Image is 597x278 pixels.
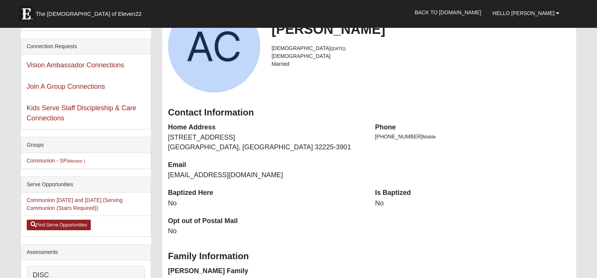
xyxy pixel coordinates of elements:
[331,46,346,51] small: ([DATE])
[168,170,364,180] dd: [EMAIL_ADDRESS][DOMAIN_NAME]
[168,266,364,276] dt: [PERSON_NAME] Family
[423,134,436,140] span: Mobile
[168,107,571,118] h3: Contact Information
[409,3,487,22] a: Back to [DOMAIN_NAME]
[27,61,124,69] a: Vision Ambassador Connections
[27,158,85,164] a: Communion - SP(Member )
[15,3,166,21] a: The [DEMOGRAPHIC_DATA] of Eleven22
[272,21,571,37] h2: [PERSON_NAME]
[272,52,571,60] li: [DEMOGRAPHIC_DATA]
[375,133,571,141] li: [PHONE_NUMBER]
[19,6,34,21] img: Eleven22 logo
[168,199,364,208] dd: No
[168,251,571,262] h3: Family Information
[27,220,91,230] a: Find Serve Opportunities
[375,188,571,198] dt: Is Baptized
[27,197,123,211] a: Communion [DATE] and [DATE] (Serving Communion (Stairs Required))
[168,226,364,236] dd: No
[67,159,85,163] small: (Member )
[168,0,260,93] a: View Fullsize Photo
[168,216,364,226] dt: Opt out of Postal Mail
[272,44,571,52] li: [DEMOGRAPHIC_DATA]
[21,177,151,193] div: Serve Opportunities
[168,123,364,132] dt: Home Address
[375,199,571,208] dd: No
[21,245,151,260] div: Assessments
[272,60,571,68] li: Married
[36,10,142,18] span: The [DEMOGRAPHIC_DATA] of Eleven22
[27,104,136,122] a: Kids Serve Staff Discipleship & Care Connections
[21,39,151,55] div: Connection Requests
[375,123,571,132] dt: Phone
[21,137,151,153] div: Groups
[487,4,565,23] a: Hello [PERSON_NAME]
[27,83,105,90] a: Join A Group Connections
[168,188,364,198] dt: Baptized Here
[168,133,364,152] dd: [STREET_ADDRESS] [GEOGRAPHIC_DATA], [GEOGRAPHIC_DATA] 32225-3901
[168,160,364,170] dt: Email
[493,10,555,16] span: Hello [PERSON_NAME]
